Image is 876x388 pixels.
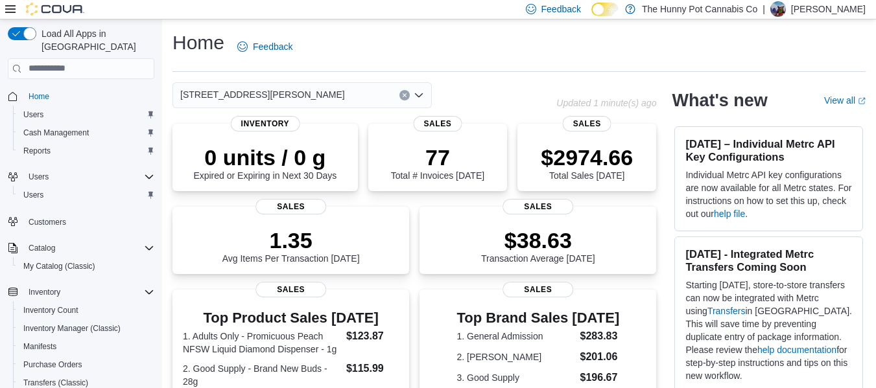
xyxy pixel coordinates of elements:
[26,3,84,16] img: Cova
[193,144,337,170] p: 0 units / 0 g
[824,95,866,106] a: View allExternal link
[13,142,160,160] button: Reports
[707,306,746,316] a: Transfers
[13,257,160,275] button: My Catalog (Classic)
[23,128,89,138] span: Cash Management
[456,310,619,326] h3: Top Brand Sales [DATE]
[770,1,786,17] div: Kyle Billie
[399,90,410,100] button: Clear input
[672,90,767,111] h2: What's new
[541,3,581,16] span: Feedback
[23,109,43,120] span: Users
[183,362,341,388] dt: 2. Good Supply - Brand New Buds - 28g
[23,240,60,256] button: Catalog
[23,378,88,388] span: Transfers (Classic)
[18,321,154,336] span: Inventory Manager (Classic)
[556,98,656,108] p: Updated 1 minute(s) ago
[18,187,154,203] span: Users
[255,199,327,214] span: Sales
[36,27,154,53] span: Load All Apps in [GEOGRAPHIC_DATA]
[18,107,49,122] a: Users
[13,106,160,124] button: Users
[18,125,94,141] a: Cash Management
[3,239,160,257] button: Catalog
[503,282,574,297] span: Sales
[13,319,160,337] button: Inventory Manager (Classic)
[180,87,345,102] span: [STREET_ADDRESS][PERSON_NAME]
[172,30,224,56] h1: Home
[23,341,56,352] span: Manifests
[481,227,595,253] p: $38.63
[685,247,852,273] h3: [DATE] - Integrated Metrc Transfers Coming Soon
[13,301,160,319] button: Inventory Count
[791,1,866,17] p: [PERSON_NAME]
[23,305,78,315] span: Inventory Count
[183,330,341,356] dt: 1. Adults Only - Promicuous Peach NFSW Liquid Diamond Dispenser - 1g
[580,370,620,385] dd: $196.67
[414,90,424,100] button: Open list of options
[346,361,399,376] dd: $115.99
[858,97,866,105] svg: External link
[255,282,327,297] span: Sales
[23,284,65,300] button: Inventory
[3,168,160,186] button: Users
[456,350,574,363] dt: 2. [PERSON_NAME]
[757,345,836,355] a: help documentation
[23,261,95,271] span: My Catalog (Classic)
[391,144,484,181] div: Total # Invoices [DATE]
[18,339,154,354] span: Manifests
[18,302,84,318] a: Inventory Count
[18,357,88,372] a: Purchase Orders
[23,190,43,200] span: Users
[563,116,611,131] span: Sales
[456,330,574,343] dt: 1. General Admission
[23,89,54,104] a: Home
[18,258,101,274] a: My Catalog (Classic)
[29,287,60,297] span: Inventory
[18,357,154,372] span: Purchase Orders
[685,137,852,163] h3: [DATE] – Individual Metrc API Key Configurations
[231,116,300,131] span: Inventory
[222,227,360,253] p: 1.35
[18,125,154,141] span: Cash Management
[346,328,399,344] dd: $123.87
[18,258,154,274] span: My Catalog (Classic)
[23,240,154,256] span: Catalog
[23,359,82,370] span: Purchase Orders
[183,310,399,326] h3: Top Product Sales [DATE]
[541,144,633,170] p: $2974.66
[23,146,51,156] span: Reports
[29,172,49,182] span: Users
[23,169,54,185] button: Users
[23,323,121,334] span: Inventory Manager (Classic)
[3,283,160,301] button: Inventory
[222,227,360,264] div: Avg Items Per Transaction [DATE]
[642,1,757,17] p: The Hunny Pot Cannabis Co
[18,339,62,354] a: Manifests
[685,168,852,220] p: Individual Metrc API key configurations are now available for all Metrc states. For instructions ...
[18,107,154,122] span: Users
[23,88,154,104] span: Home
[3,212,160,231] button: Customers
[23,169,154,185] span: Users
[3,87,160,106] button: Home
[23,214,71,230] a: Customers
[541,144,633,181] div: Total Sales [DATE]
[13,124,160,142] button: Cash Management
[18,143,154,159] span: Reports
[253,40,292,53] span: Feedback
[580,328,620,344] dd: $283.83
[685,279,852,382] p: Starting [DATE], store-to-store transfers can now be integrated with Metrc using in [GEOGRAPHIC_D...
[23,213,154,229] span: Customers
[18,187,49,203] a: Users
[591,16,592,17] span: Dark Mode
[763,1,765,17] p: |
[391,144,484,170] p: 77
[13,337,160,356] button: Manifests
[29,91,49,102] span: Home
[413,116,462,131] span: Sales
[714,209,745,219] a: help file
[18,302,154,318] span: Inventory Count
[29,243,55,253] span: Catalog
[18,143,56,159] a: Reports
